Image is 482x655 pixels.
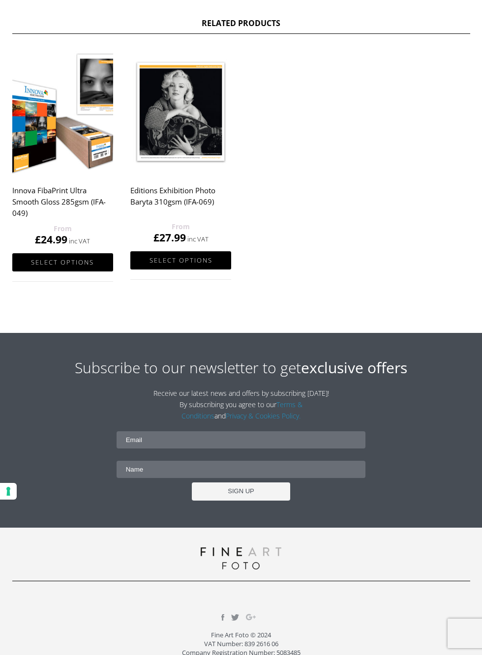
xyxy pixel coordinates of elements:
[12,49,113,175] img: Innova FibaPrint Ultra Smooth Gloss 285gsm (IFA-049)
[12,181,113,223] h2: Innova FibaPrint Ultra Smooth Gloss 285gsm (IFA-049)
[12,18,470,34] h2: Related products
[151,387,331,421] p: Receive our latest news and offers by subscribing [DATE]! By subscribing you agree to our and
[117,431,366,448] input: Email
[153,231,159,244] span: £
[301,357,407,378] strong: exclusive offers
[130,49,231,245] a: Editions Exhibition Photo Baryta 310gsm (IFA-069) £27.99
[12,357,470,378] h2: Subscribe to our newsletter to get
[130,49,231,175] img: Editions Exhibition Photo Baryta 310gsm (IFA-069)
[153,231,186,244] bdi: 27.99
[35,233,41,246] span: £
[130,251,231,269] a: Select options for “Editions Exhibition Photo Baryta 310gsm (IFA-069)”
[226,411,301,420] a: Privacy & Cookies Policy.
[231,614,239,621] img: twitter.svg
[130,181,231,221] h2: Editions Exhibition Photo Baryta 310gsm (IFA-069)
[12,253,113,271] a: Select options for “Innova FibaPrint Ultra Smooth Gloss 285gsm (IFA-049)”
[117,461,366,478] input: Name
[201,547,281,569] img: logo-grey.svg
[12,49,113,247] a: Innova FibaPrint Ultra Smooth Gloss 285gsm (IFA-049) £24.99
[35,233,67,246] bdi: 24.99
[221,614,224,621] img: facebook.svg
[246,612,256,622] img: Google_Plus.svg
[192,482,290,501] input: SIGN UP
